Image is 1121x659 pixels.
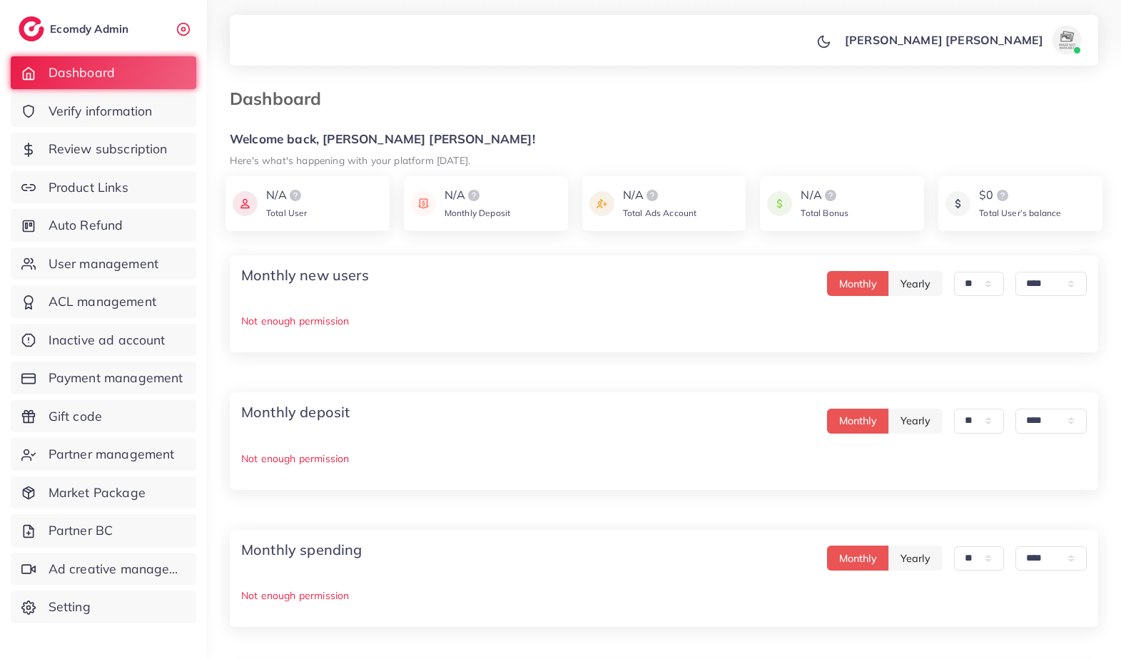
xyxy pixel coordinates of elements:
[623,208,697,218] span: Total Ads Account
[241,404,350,421] h4: Monthly deposit
[827,271,889,296] button: Monthly
[241,541,362,558] h4: Monthly spending
[411,187,436,220] img: icon payment
[49,598,91,616] span: Setting
[49,63,115,82] span: Dashboard
[266,187,308,204] div: N/A
[822,187,839,204] img: logo
[49,445,175,464] span: Partner management
[49,255,158,273] span: User management
[945,187,970,220] img: icon payment
[11,553,196,586] a: Ad creative management
[767,187,792,220] img: icon payment
[287,187,304,204] img: logo
[589,187,614,220] img: icon payment
[623,187,697,204] div: N/A
[11,133,196,165] a: Review subscription
[11,171,196,204] a: Product Links
[11,324,196,357] a: Inactive ad account
[49,178,128,197] span: Product Links
[49,140,168,158] span: Review subscription
[994,187,1011,204] img: logo
[445,208,510,218] span: Monthly Deposit
[241,450,1087,467] p: Not enough permission
[11,247,196,280] a: User management
[888,409,943,434] button: Yearly
[230,154,470,166] small: Here's what's happening with your platform [DATE].
[11,400,196,433] a: Gift code
[801,187,848,204] div: N/A
[50,22,132,36] h2: Ecomdy Admin
[837,26,1087,54] a: [PERSON_NAME] [PERSON_NAME]avatar
[49,407,102,426] span: Gift code
[49,521,113,540] span: Partner BC
[11,56,196,89] a: Dashboard
[801,208,848,218] span: Total Bonus
[11,438,196,471] a: Partner management
[230,88,333,109] h3: Dashboard
[49,331,166,349] span: Inactive ad account
[11,95,196,128] a: Verify information
[644,187,661,204] img: logo
[49,292,156,311] span: ACL management
[49,216,123,235] span: Auto Refund
[49,560,186,578] span: Ad creative management
[11,476,196,509] a: Market Package
[827,409,889,434] button: Monthly
[888,271,943,296] button: Yearly
[241,267,369,284] h4: Monthly new users
[979,187,1061,204] div: $0
[11,362,196,394] a: Payment management
[445,187,510,204] div: N/A
[465,187,482,204] img: logo
[49,102,153,121] span: Verify information
[1052,26,1081,54] img: avatar
[979,208,1061,218] span: Total User’s balance
[230,132,1098,147] h5: Welcome back, [PERSON_NAME] [PERSON_NAME]!
[11,591,196,623] a: Setting
[845,31,1043,48] p: [PERSON_NAME] [PERSON_NAME]
[49,484,146,502] span: Market Package
[266,208,308,218] span: Total User
[11,514,196,547] a: Partner BC
[241,587,1087,604] p: Not enough permission
[827,546,889,571] button: Monthly
[11,209,196,242] a: Auto Refund
[11,285,196,318] a: ACL management
[19,16,44,41] img: logo
[19,16,132,41] a: logoEcomdy Admin
[241,312,1087,329] p: Not enough permission
[49,369,183,387] span: Payment management
[233,187,258,220] img: icon payment
[888,546,943,571] button: Yearly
